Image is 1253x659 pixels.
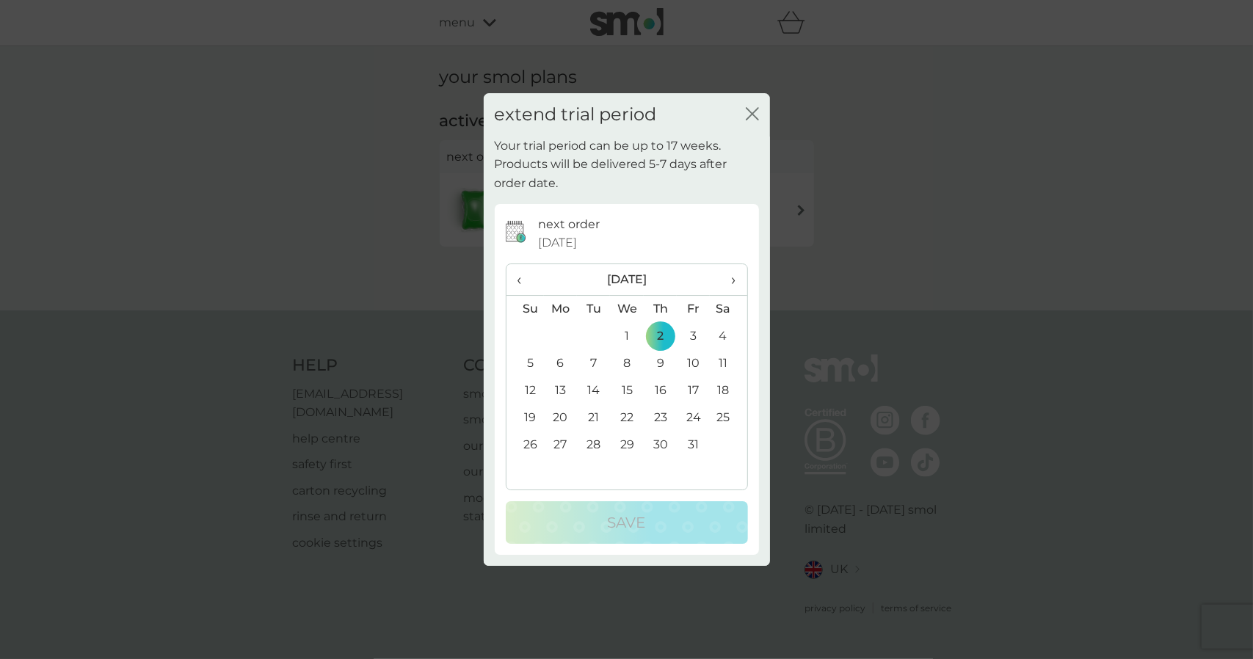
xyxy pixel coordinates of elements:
td: 6 [544,350,578,377]
th: [DATE] [544,264,711,296]
td: 15 [610,377,644,404]
td: 4 [710,323,747,350]
td: 21 [577,404,610,432]
h2: extend trial period [495,104,657,125]
td: 19 [506,404,544,432]
td: 22 [610,404,644,432]
td: 18 [710,377,747,404]
p: Your trial period can be up to 17 weeks. Products will be delivered 5-7 days after order date. [495,136,759,193]
td: 8 [610,350,644,377]
th: Tu [577,295,610,323]
td: 29 [610,432,644,459]
td: 1 [610,323,644,350]
button: Save [506,501,748,544]
td: 30 [644,432,677,459]
span: › [721,264,736,295]
th: Fr [677,295,710,323]
span: [DATE] [538,233,577,252]
td: 20 [544,404,578,432]
td: 24 [677,404,710,432]
td: 5 [506,350,544,377]
td: 11 [710,350,747,377]
span: ‹ [517,264,533,295]
td: 26 [506,432,544,459]
th: Th [644,295,677,323]
td: 10 [677,350,710,377]
button: close [746,107,759,123]
td: 28 [577,432,610,459]
p: next order [538,215,600,234]
th: Sa [710,295,747,323]
td: 16 [644,377,677,404]
td: 23 [644,404,677,432]
th: Su [506,295,544,323]
td: 31 [677,432,710,459]
td: 3 [677,323,710,350]
td: 27 [544,432,578,459]
td: 14 [577,377,610,404]
td: 2 [644,323,677,350]
th: Mo [544,295,578,323]
td: 9 [644,350,677,377]
td: 7 [577,350,610,377]
td: 25 [710,404,747,432]
td: 17 [677,377,710,404]
th: We [610,295,644,323]
p: Save [608,511,646,534]
td: 12 [506,377,544,404]
td: 13 [544,377,578,404]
